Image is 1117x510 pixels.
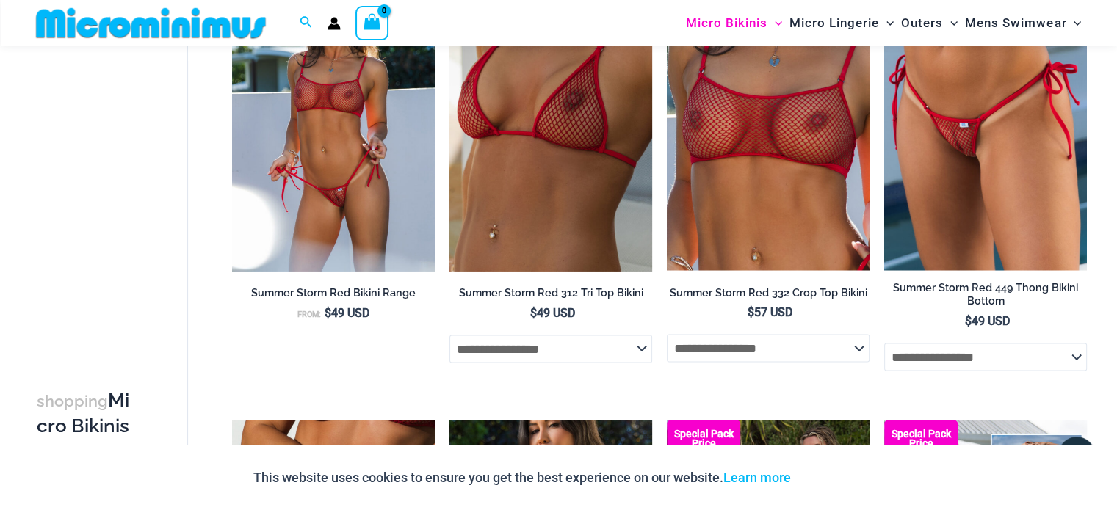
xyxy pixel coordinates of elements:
iframe: TrustedSite Certified [37,49,169,343]
span: Micro Bikinis [686,4,767,42]
bdi: 49 USD [530,306,575,320]
span: Menu Toggle [943,4,958,42]
p: This website uses cookies to ensure you get the best experience on our website. [253,467,791,489]
span: Micro Lingerie [789,4,879,42]
span: Menu Toggle [879,4,894,42]
a: Summer Storm Red Bikini Range [232,286,435,305]
a: Micro LingerieMenu ToggleMenu Toggle [786,4,897,42]
nav: Site Navigation [680,2,1088,44]
a: Search icon link [300,14,313,32]
span: Mens Swimwear [965,4,1066,42]
h2: Summer Storm Red Bikini Range [232,286,435,300]
a: OutersMenu ToggleMenu Toggle [897,4,961,42]
a: Mens SwimwearMenu ToggleMenu Toggle [961,4,1085,42]
span: Outers [901,4,943,42]
a: View Shopping Cart, empty [355,6,389,40]
span: From: [297,310,321,319]
span: $ [530,306,537,320]
span: $ [965,314,972,328]
a: Micro BikinisMenu ToggleMenu Toggle [682,4,786,42]
bdi: 49 USD [325,306,369,320]
h3: Micro Bikinis [37,388,136,439]
a: Summer Storm Red 332 Crop Top Bikini [667,286,870,305]
b: Special Pack Price [667,429,740,448]
span: $ [748,305,754,319]
a: Learn more [723,470,791,485]
span: $ [325,306,331,320]
button: Accept [802,460,864,495]
a: Account icon link [328,17,341,30]
bdi: 57 USD [748,305,792,319]
bdi: 49 USD [965,314,1010,328]
h2: Summer Storm Red 332 Crop Top Bikini [667,286,870,300]
a: Summer Storm Red 312 Tri Top Bikini [449,286,652,305]
b: Special Pack Price [884,429,958,448]
span: Menu Toggle [1066,4,1081,42]
span: Menu Toggle [767,4,782,42]
img: MM SHOP LOGO FLAT [30,7,272,40]
a: Summer Storm Red 449 Thong Bikini Bottom [884,281,1087,314]
span: shopping [37,392,108,410]
h2: Summer Storm Red 449 Thong Bikini Bottom [884,281,1087,308]
h2: Summer Storm Red 312 Tri Top Bikini [449,286,652,300]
